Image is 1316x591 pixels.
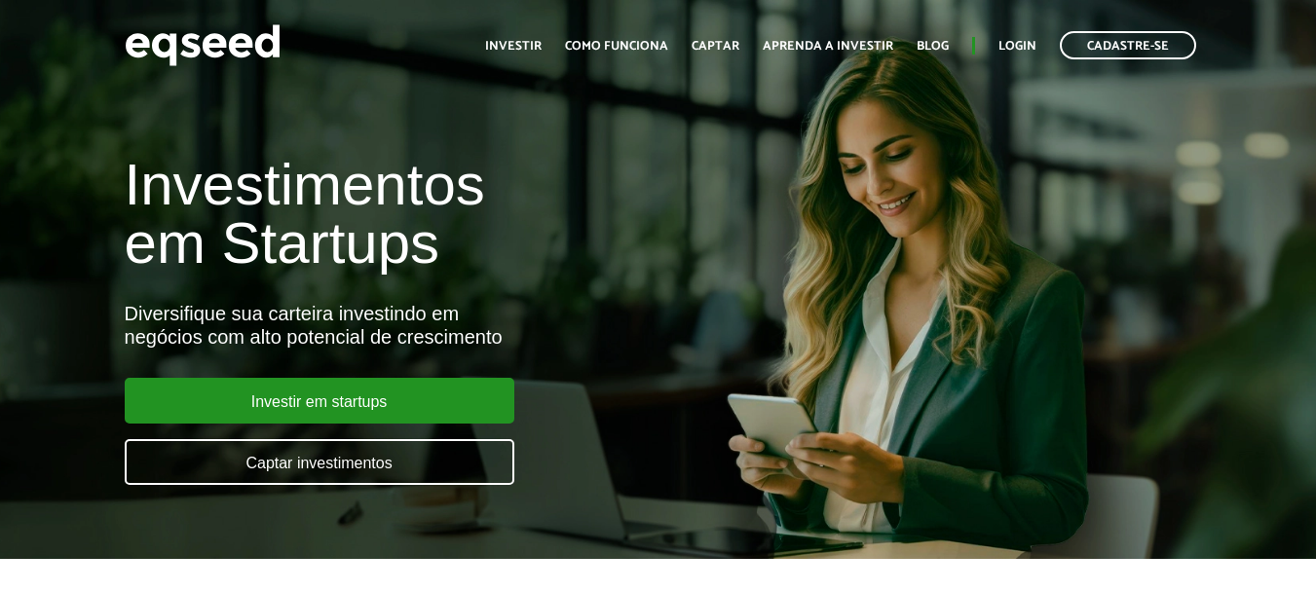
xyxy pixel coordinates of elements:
[125,156,754,273] h1: Investimentos em Startups
[917,40,949,53] a: Blog
[125,19,281,71] img: EqSeed
[565,40,668,53] a: Como funciona
[998,40,1036,53] a: Login
[692,40,739,53] a: Captar
[125,439,514,485] a: Captar investimentos
[485,40,542,53] a: Investir
[125,302,754,349] div: Diversifique sua carteira investindo em negócios com alto potencial de crescimento
[763,40,893,53] a: Aprenda a investir
[125,378,514,424] a: Investir em startups
[1060,31,1196,59] a: Cadastre-se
